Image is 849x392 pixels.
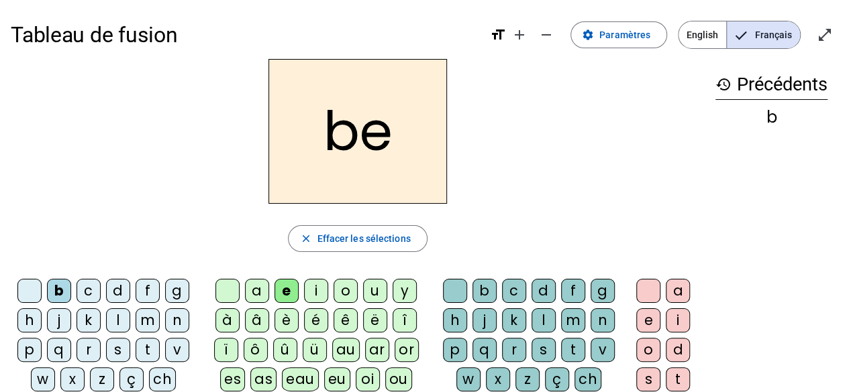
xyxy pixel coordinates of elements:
[561,308,585,332] div: m
[77,338,101,362] div: r
[393,308,417,332] div: î
[486,367,510,391] div: x
[299,233,311,245] mat-icon: close
[591,308,615,332] div: n
[472,279,497,303] div: b
[304,308,328,332] div: é
[215,308,240,332] div: à
[393,279,417,303] div: y
[363,279,387,303] div: u
[395,338,419,362] div: or
[490,27,506,43] mat-icon: format_size
[47,308,71,332] div: j
[245,308,269,332] div: â
[443,338,467,362] div: p
[385,367,412,391] div: ou
[17,308,42,332] div: h
[727,21,800,48] span: Français
[666,367,690,391] div: t
[60,367,85,391] div: x
[106,338,130,362] div: s
[570,21,667,48] button: Paramètres
[288,225,427,252] button: Effacer les sélections
[136,308,160,332] div: m
[77,279,101,303] div: c
[106,308,130,332] div: l
[303,338,327,362] div: ü
[220,367,245,391] div: es
[149,367,176,391] div: ch
[666,308,690,332] div: i
[334,279,358,303] div: o
[511,27,528,43] mat-icon: add
[245,279,269,303] div: a
[715,109,828,125] div: b
[515,367,540,391] div: z
[591,279,615,303] div: g
[561,279,585,303] div: f
[214,338,238,362] div: ï
[679,21,726,48] span: English
[582,29,594,41] mat-icon: settings
[47,279,71,303] div: b
[666,338,690,362] div: d
[532,338,556,362] div: s
[472,338,497,362] div: q
[106,279,130,303] div: d
[715,76,732,92] mat-icon: history
[811,21,838,48] button: Entrer en plein écran
[77,308,101,332] div: k
[506,21,533,48] button: Augmenter la taille de la police
[282,367,319,391] div: eau
[502,338,526,362] div: r
[363,308,387,332] div: ë
[538,27,554,43] mat-icon: remove
[472,308,497,332] div: j
[636,308,660,332] div: e
[136,279,160,303] div: f
[561,338,585,362] div: t
[244,338,268,362] div: ô
[47,338,71,362] div: q
[599,27,650,43] span: Paramètres
[250,367,277,391] div: as
[334,308,358,332] div: ê
[119,367,144,391] div: ç
[502,308,526,332] div: k
[268,59,447,204] h2: be
[678,21,801,49] mat-button-toggle-group: Language selection
[317,231,410,247] span: Effacer les sélections
[443,308,467,332] div: h
[165,279,189,303] div: g
[304,279,328,303] div: i
[532,279,556,303] div: d
[165,338,189,362] div: v
[324,367,350,391] div: eu
[533,21,560,48] button: Diminuer la taille de la police
[165,308,189,332] div: n
[575,367,601,391] div: ch
[545,367,569,391] div: ç
[532,308,556,332] div: l
[31,367,55,391] div: w
[90,367,114,391] div: z
[666,279,690,303] div: a
[136,338,160,362] div: t
[273,338,297,362] div: û
[456,367,481,391] div: w
[11,13,479,56] h1: Tableau de fusion
[274,279,299,303] div: e
[274,308,299,332] div: è
[715,70,828,100] h3: Précédents
[636,338,660,362] div: o
[332,338,360,362] div: au
[356,367,380,391] div: oi
[591,338,615,362] div: v
[17,338,42,362] div: p
[636,367,660,391] div: s
[817,27,833,43] mat-icon: open_in_full
[365,338,389,362] div: ar
[502,279,526,303] div: c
